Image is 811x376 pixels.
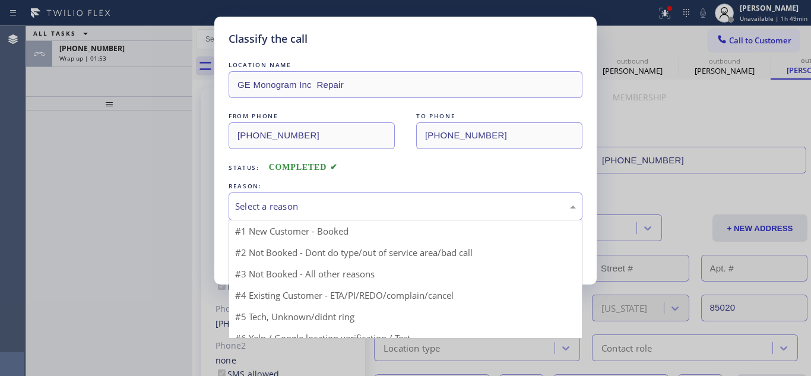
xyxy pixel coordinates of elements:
span: COMPLETED [269,163,338,172]
span: Status: [229,163,259,172]
input: To phone [416,122,582,149]
h5: Classify the call [229,31,308,47]
div: FROM PHONE [229,110,395,122]
input: From phone [229,122,395,149]
div: #4 Existing Customer - ETA/PI/REDO/complain/cancel [229,285,582,306]
div: TO PHONE [416,110,582,122]
div: #6 Yelp / Google location verification / Test [229,327,582,349]
div: #5 Tech, Unknown/didnt ring [229,306,582,327]
div: #3 Not Booked - All other reasons [229,263,582,285]
div: Select a reason [235,200,576,213]
div: #1 New Customer - Booked [229,220,582,242]
div: #2 Not Booked - Dont do type/out of service area/bad call [229,242,582,263]
div: LOCATION NAME [229,59,582,71]
div: REASON: [229,180,582,192]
